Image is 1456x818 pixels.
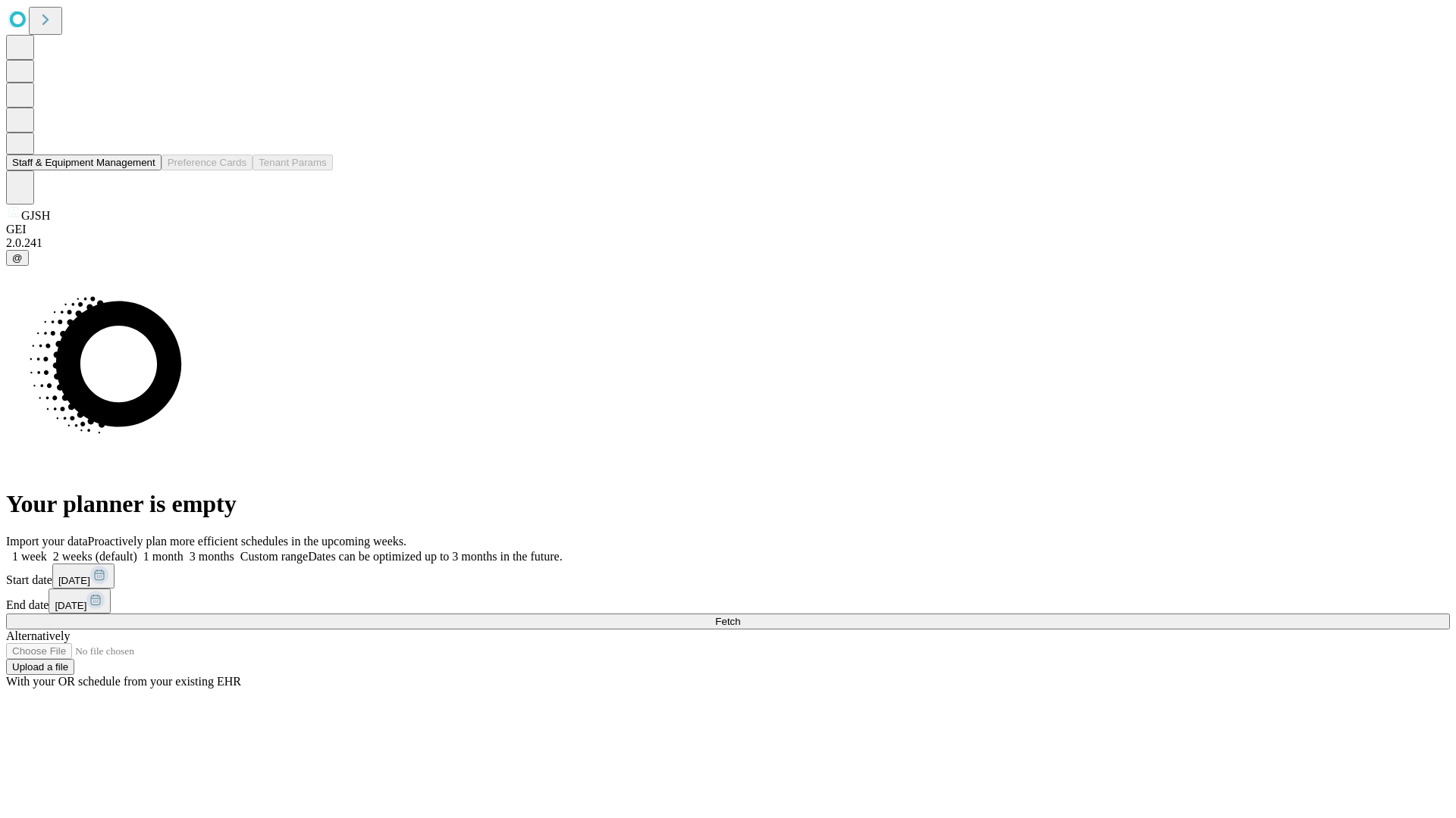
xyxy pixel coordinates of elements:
button: [DATE] [49,589,111,613]
span: Import your data [6,535,88,548]
span: Proactively plan more efficient schedules in the upcoming weeks. [88,535,406,548]
button: @ [6,250,29,266]
span: @ [12,252,23,264]
span: With your OR schedule from your existing EHR [6,675,241,688]
div: 2.0.241 [6,236,1450,250]
span: 1 month [143,550,184,563]
div: End date [6,589,1450,613]
div: GEI [6,223,1450,236]
button: Fetch [6,613,1450,629]
span: [DATE] [58,575,90,586]
span: Alternatively [6,629,70,642]
div: Start date [6,564,1450,589]
span: Fetch [715,616,740,627]
span: Dates can be optimized up to 3 months in the future. [308,550,562,563]
span: 3 months [190,550,234,563]
button: Tenant Params [253,155,333,170]
button: [DATE] [52,564,115,589]
button: Upload a file [6,659,74,675]
span: 2 weeks (default) [53,550,137,563]
span: [DATE] [55,600,86,611]
span: Custom range [240,550,308,563]
button: Staff & Equipment Management [6,155,162,170]
span: 1 week [12,550,47,563]
h1: Your planner is empty [6,490,1450,518]
span: GJSH [21,209,50,222]
button: Preference Cards [162,155,253,170]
